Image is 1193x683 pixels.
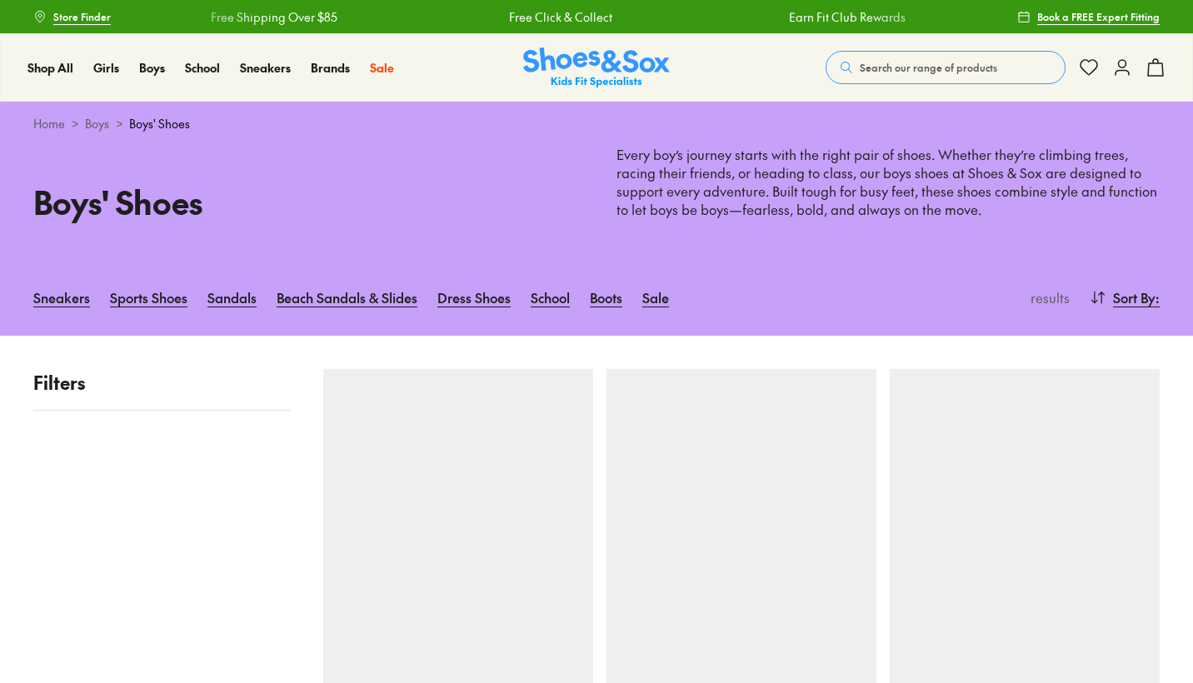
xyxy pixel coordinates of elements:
a: Sale [370,59,394,77]
div: > > [33,115,1160,132]
a: Book a FREE Expert Fitting [1017,2,1160,32]
a: Shoes & Sox [523,47,670,88]
h1: Boys' Shoes [33,178,577,226]
p: results [1024,287,1070,307]
a: Shop All [27,59,73,77]
span: Shop All [27,59,73,76]
a: Free Shipping Over $85 [210,8,337,26]
a: Sneakers [240,59,291,77]
a: Home [33,115,65,132]
span: Store Finder [53,9,111,24]
a: Girls [93,59,119,77]
a: School [185,59,220,77]
span: Girls [93,59,119,76]
span: Sneakers [240,59,291,76]
a: Dress Shoes [437,279,511,316]
a: Brands [311,59,350,77]
button: Sort By: [1090,279,1160,316]
span: Sale [370,59,394,76]
a: Sneakers [33,279,90,316]
a: Earn Fit Club Rewards [788,8,905,26]
button: Search our range of products [826,51,1066,84]
a: Sale [642,279,669,316]
img: SNS_Logo_Responsive.svg [523,47,670,88]
p: Filters [33,369,290,396]
a: Boots [590,279,622,316]
span: : [1156,287,1160,307]
span: School [185,59,220,76]
a: Free Click & Collect [508,8,611,26]
span: Book a FREE Expert Fitting [1037,9,1160,24]
span: Sort By [1113,287,1156,307]
a: Store Finder [33,2,111,32]
span: Brands [311,59,350,76]
a: Beach Sandals & Slides [277,279,417,316]
span: Boys [139,59,165,76]
a: Boys [139,59,165,77]
span: Search our range of products [860,60,997,75]
p: Every boy’s journey starts with the right pair of shoes. Whether they’re climbing trees, racing t... [616,146,1160,219]
span: Boys' Shoes [129,115,190,132]
a: Sandals [207,279,257,316]
a: Sports Shoes [110,279,187,316]
a: Boys [85,115,109,132]
a: School [531,279,570,316]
